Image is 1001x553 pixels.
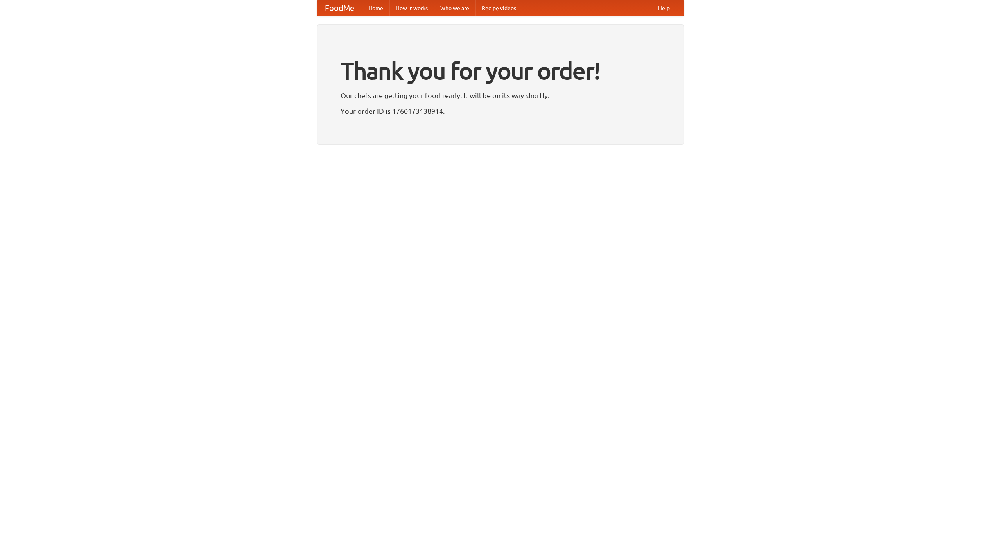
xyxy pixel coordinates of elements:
h1: Thank you for your order! [341,52,660,89]
a: Help [652,0,676,16]
a: How it works [389,0,434,16]
a: Who we are [434,0,475,16]
a: Recipe videos [475,0,522,16]
a: FoodMe [317,0,362,16]
a: Home [362,0,389,16]
p: Your order ID is 1760173138914. [341,105,660,117]
p: Our chefs are getting your food ready. It will be on its way shortly. [341,89,660,101]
